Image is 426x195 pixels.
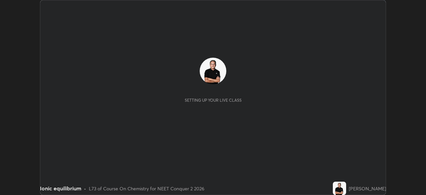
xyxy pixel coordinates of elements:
div: Ionic equilibrium [40,184,81,192]
div: Setting up your live class [185,98,242,103]
img: 2c04e07248054165bfcb56ba4edbdeb8.jpg [333,182,346,195]
div: L73 of Course On Chemistry for NEET Conquer 2 2026 [89,185,204,192]
img: 2c04e07248054165bfcb56ba4edbdeb8.jpg [200,58,226,84]
div: • [84,185,86,192]
div: [PERSON_NAME] [349,185,386,192]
